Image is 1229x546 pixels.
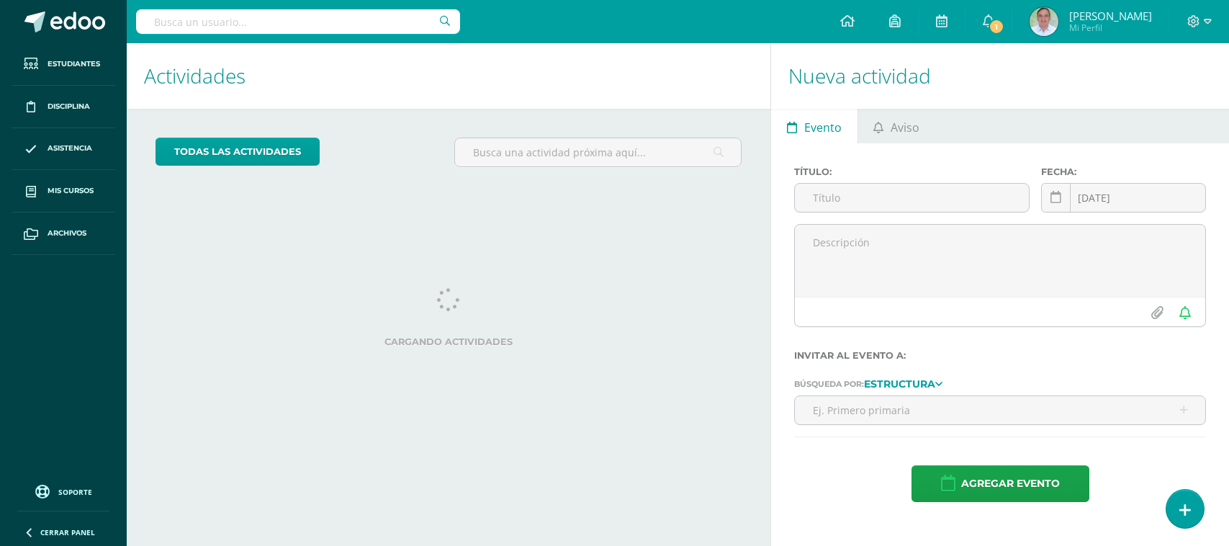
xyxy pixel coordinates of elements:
label: Título: [794,166,1030,177]
a: Estructura [864,378,942,388]
strong: Estructura [864,377,935,390]
label: Cargando actividades [156,336,742,347]
h1: Nueva actividad [788,43,1212,109]
a: todas las Actividades [156,138,320,166]
img: e2f18d5cfe6527f0f7c35a5cbf378eab.png [1030,7,1058,36]
span: Cerrar panel [40,527,95,537]
span: Estudiantes [48,58,100,70]
a: Mis cursos [12,170,115,212]
a: Disciplina [12,86,115,128]
a: Estudiantes [12,43,115,86]
span: Agregar evento [961,466,1060,501]
input: Fecha de entrega [1042,184,1205,212]
input: Busca una actividad próxima aquí... [455,138,741,166]
span: Soporte [58,487,92,497]
a: Aviso [858,109,935,143]
button: Agregar evento [911,465,1089,502]
span: Evento [804,110,842,145]
a: Evento [771,109,857,143]
input: Busca un usuario... [136,9,460,34]
input: Título [795,184,1029,212]
label: Fecha: [1041,166,1206,177]
span: 1 [989,19,1004,35]
a: Asistencia [12,128,115,171]
span: Mis cursos [48,185,94,197]
span: [PERSON_NAME] [1069,9,1152,23]
h1: Actividades [144,43,753,109]
span: Archivos [48,228,86,239]
span: Aviso [891,110,919,145]
span: Disciplina [48,101,90,112]
span: Mi Perfil [1069,22,1152,34]
span: Asistencia [48,143,92,154]
span: Búsqueda por: [794,379,864,389]
input: Ej. Primero primaria [795,396,1205,424]
a: Soporte [17,481,109,501]
a: Archivos [12,212,115,255]
label: Invitar al evento a: [794,350,1206,361]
